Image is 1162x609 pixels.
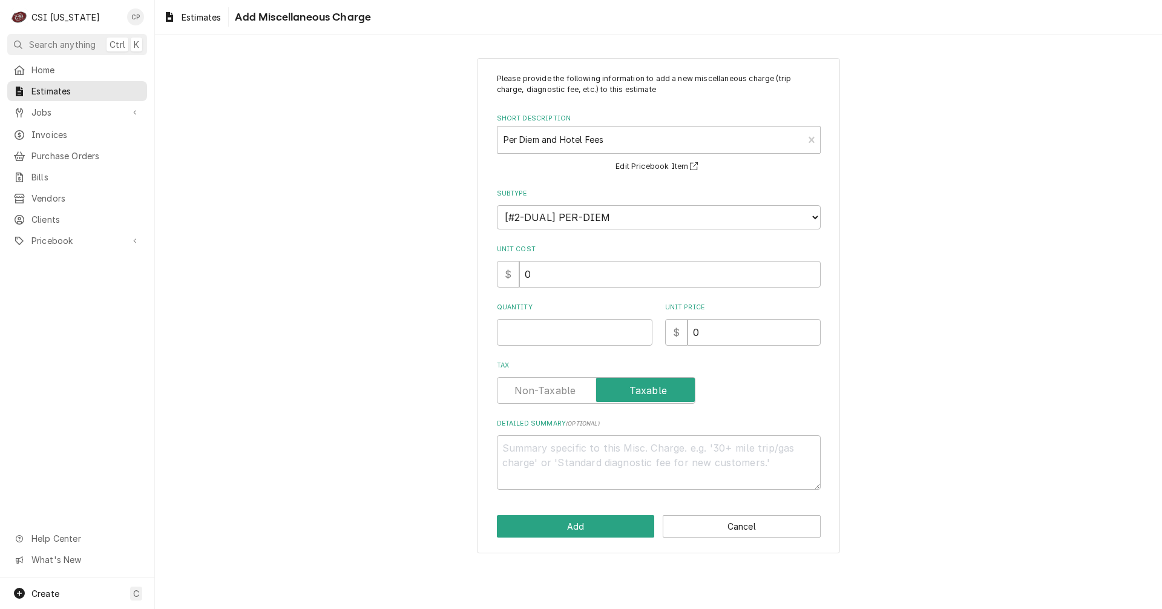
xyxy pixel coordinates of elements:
[29,38,96,51] span: Search anything
[110,38,125,51] span: Ctrl
[11,8,28,25] div: C
[31,553,140,566] span: What's New
[614,159,703,174] button: Edit Pricebook Item
[182,11,221,24] span: Estimates
[31,234,123,247] span: Pricebook
[7,231,147,251] a: Go to Pricebook
[7,167,147,187] a: Bills
[7,209,147,229] a: Clients
[497,361,821,370] label: Tax
[7,528,147,548] a: Go to Help Center
[31,213,141,226] span: Clients
[31,128,141,141] span: Invoices
[477,58,840,553] div: Line Item Create/Update
[497,189,821,229] div: Subtype
[497,114,821,174] div: Short Description
[31,150,141,162] span: Purchase Orders
[665,303,821,346] div: [object Object]
[7,188,147,208] a: Vendors
[7,146,147,166] a: Purchase Orders
[497,73,821,490] div: Line Item Create/Update Form
[31,85,141,97] span: Estimates
[134,38,139,51] span: K
[665,319,688,346] div: $
[7,125,147,145] a: Invoices
[7,102,147,122] a: Go to Jobs
[127,8,144,25] div: CP
[31,106,123,119] span: Jobs
[231,9,371,25] span: Add Miscellaneous Charge
[497,189,821,199] label: Subtype
[31,11,100,24] div: CSI [US_STATE]
[159,7,226,27] a: Estimates
[7,81,147,101] a: Estimates
[497,515,821,538] div: Button Group Row
[7,34,147,55] button: Search anythingCtrlK
[497,245,821,288] div: Unit Cost
[497,361,821,404] div: Tax
[127,8,144,25] div: Craig Pierce's Avatar
[7,60,147,80] a: Home
[31,171,141,183] span: Bills
[497,114,821,123] label: Short Description
[497,303,652,346] div: [object Object]
[497,515,821,538] div: Button Group
[7,550,147,570] a: Go to What's New
[497,303,652,312] label: Quantity
[663,515,821,538] button: Cancel
[31,192,141,205] span: Vendors
[665,303,821,312] label: Unit Price
[497,419,821,490] div: Detailed Summary
[497,261,519,288] div: $
[31,588,59,599] span: Create
[497,419,821,429] label: Detailed Summary
[31,532,140,545] span: Help Center
[497,515,655,538] button: Add
[497,245,821,254] label: Unit Cost
[133,587,139,600] span: C
[31,64,141,76] span: Home
[11,8,28,25] div: CSI Kentucky's Avatar
[497,73,821,96] p: Please provide the following information to add a new miscellaneous charge (trip charge, diagnost...
[566,420,600,427] span: ( optional )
